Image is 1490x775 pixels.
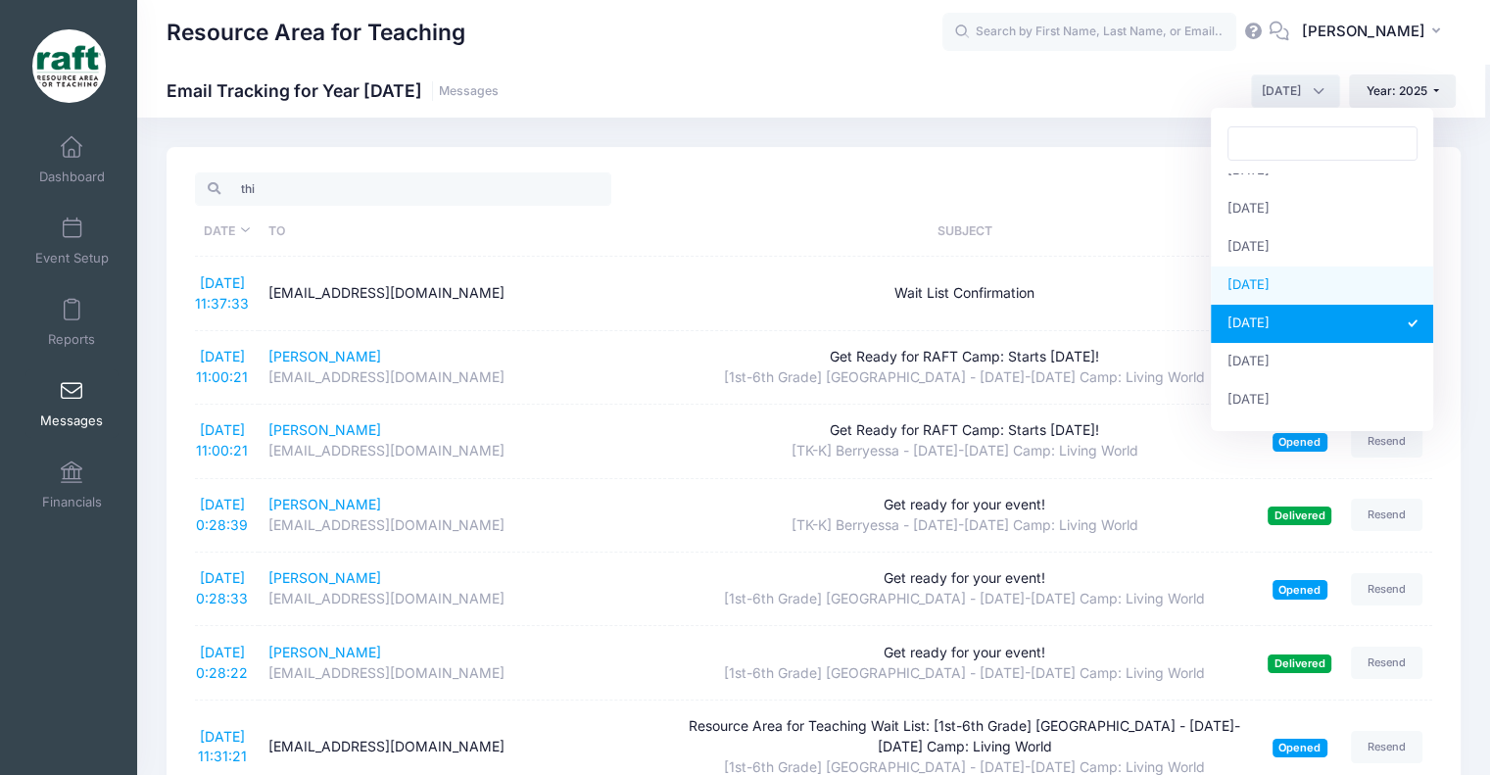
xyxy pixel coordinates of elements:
a: Financials [25,451,119,519]
div: Get ready for your event! [681,495,1248,515]
a: [PERSON_NAME][EMAIL_ADDRESS][DOMAIN_NAME] [268,420,662,461]
div: [EMAIL_ADDRESS][DOMAIN_NAME] [268,663,662,684]
div: [PERSON_NAME] [268,568,662,589]
span: Event Setup [35,250,109,266]
th: To: activate to sort column ascending [259,206,671,257]
a: [PERSON_NAME][EMAIL_ADDRESS][DOMAIN_NAME] [268,643,662,684]
a: Resend [1351,499,1423,531]
li: [DATE] [1211,381,1433,419]
a: Messages [439,84,499,99]
div: [1st-6th Grade] [GEOGRAPHIC_DATA] - [DATE]-[DATE] Camp: Living World [681,589,1248,609]
span: Financials [42,494,102,510]
li: [DATE] [1211,343,1433,381]
div: Get ready for your event! [681,568,1248,589]
a: [DATE] 0:28:22 [196,644,248,681]
div: [TK-K] Berryessa - [DATE]-[DATE] Camp: Living World [681,515,1248,536]
h1: Resource Area for Teaching [167,10,465,55]
a: [PERSON_NAME][EMAIL_ADDRESS][DOMAIN_NAME] [268,568,662,609]
span: Reports [48,331,95,348]
a: Reports [25,288,119,357]
a: Resend [1351,731,1423,763]
a: Messages [25,369,119,438]
a: Event Setup [25,207,119,275]
div: [EMAIL_ADDRESS][DOMAIN_NAME] [268,441,662,461]
th: Date: activate to sort column ascending [195,206,259,257]
span: Opened [1273,433,1327,452]
div: [1st-6th Grade] [GEOGRAPHIC_DATA] - [DATE]-[DATE] Camp: Living World [681,367,1248,388]
span: Opened [1273,580,1327,599]
li: [DATE] [1211,190,1433,228]
span: Delivered [1268,507,1331,525]
a: Resend [1351,573,1423,605]
div: [EMAIL_ADDRESS][DOMAIN_NAME] [268,737,662,757]
div: [PERSON_NAME] [268,495,662,515]
div: [PERSON_NAME] [268,347,662,367]
a: Resend [1351,647,1423,679]
div: [EMAIL_ADDRESS][DOMAIN_NAME] [268,589,662,609]
div: [EMAIL_ADDRESS][DOMAIN_NAME] [268,515,662,536]
span: [PERSON_NAME] [1302,21,1425,42]
div: Resource Area for Teaching Wait List: [1st-6th Grade] [GEOGRAPHIC_DATA] - [DATE]-[DATE] Camp: Liv... [681,716,1248,757]
a: Dashboard [25,125,119,194]
button: [PERSON_NAME] [1289,10,1461,55]
a: [DATE] 0:28:33 [196,569,248,606]
li: [DATE] [1211,305,1433,343]
li: [DATE] [1211,266,1433,305]
a: [DATE] 0:28:39 [196,496,248,533]
a: Resend [1351,425,1423,458]
input: Search [195,172,611,206]
span: October 2025 [1251,74,1340,108]
div: Get Ready for RAFT Camp: Starts [DATE]! [681,347,1248,367]
a: [DATE] 11:37:33 [195,274,249,312]
span: October 2025 [1262,82,1301,100]
span: Dashboard [39,169,105,185]
div: Get ready for your event! [681,643,1248,663]
li: [DATE] [1211,228,1433,266]
div: [TK-K] Berryessa - [DATE]-[DATE] Camp: Living World [681,441,1248,461]
div: [EMAIL_ADDRESS][DOMAIN_NAME] [268,367,662,388]
div: Wait List Confirmation [681,283,1248,304]
input: Search [1227,126,1418,160]
a: [DATE] 11:00:21 [196,348,248,385]
a: [DATE] 11:00:21 [196,421,248,459]
a: [PERSON_NAME][EMAIL_ADDRESS][DOMAIN_NAME] [268,495,662,536]
th: Subject: activate to sort column ascending [671,206,1258,257]
button: Year: 2025 [1349,74,1456,108]
div: [PERSON_NAME] [268,420,662,441]
input: Search by First Name, Last Name, or Email... [942,13,1236,52]
div: [PERSON_NAME] [268,643,662,663]
div: [EMAIL_ADDRESS][DOMAIN_NAME] [268,283,662,304]
img: Resource Area for Teaching [32,29,106,103]
a: [DATE] 11:31:21 [198,728,247,765]
span: Opened [1273,739,1327,757]
span: Year: 2025 [1367,83,1427,98]
span: Messages [40,412,103,429]
div: [1st-6th Grade] [GEOGRAPHIC_DATA] - [DATE]-[DATE] Camp: Living World [681,663,1248,684]
h1: Email Tracking for Year [DATE] [167,80,499,101]
div: Get Ready for RAFT Camp: Starts [DATE]! [681,420,1248,441]
a: [PERSON_NAME][EMAIL_ADDRESS][DOMAIN_NAME] [268,347,662,388]
span: Delivered [1268,654,1331,673]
